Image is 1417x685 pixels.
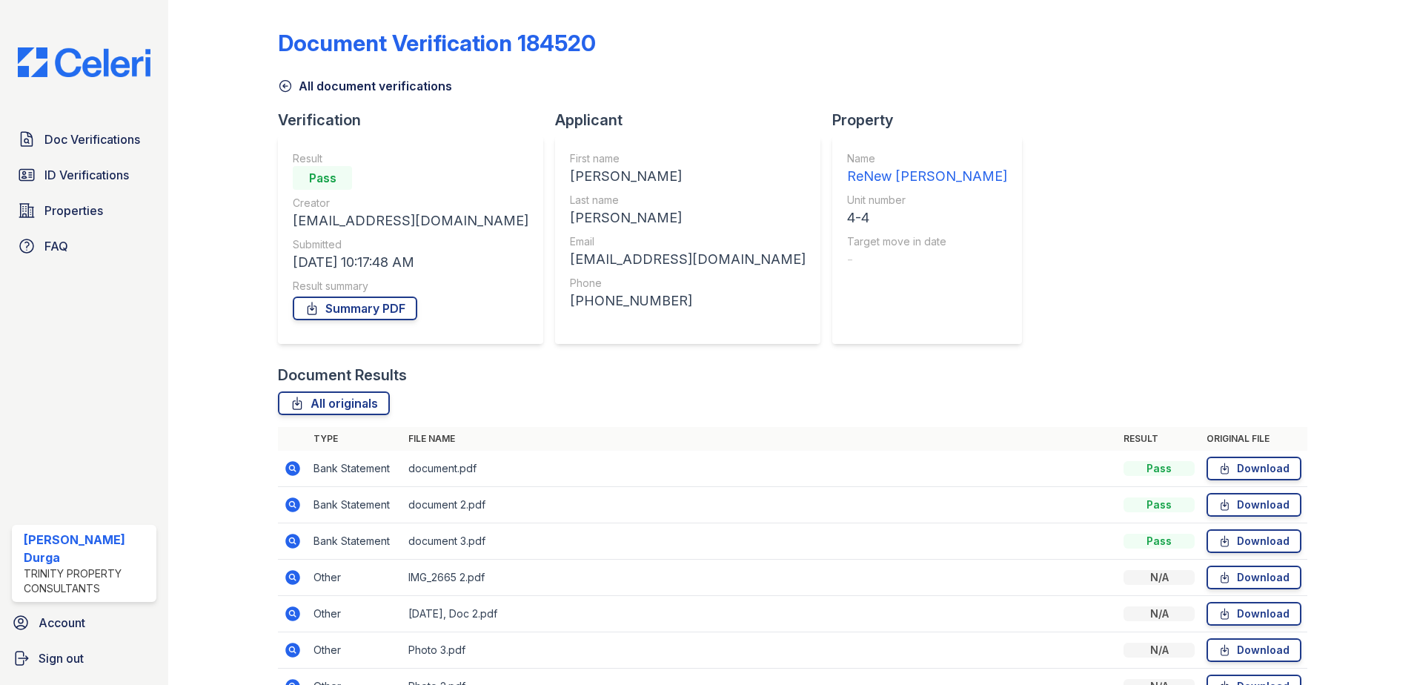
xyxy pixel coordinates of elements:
[308,560,402,596] td: Other
[570,234,806,249] div: Email
[1207,566,1301,589] a: Download
[1118,427,1201,451] th: Result
[402,427,1118,451] th: File name
[847,208,1007,228] div: 4-4
[278,30,596,56] div: Document Verification 184520
[402,596,1118,632] td: [DATE], Doc 2.pdf
[402,632,1118,669] td: Photo 3.pdf
[293,252,528,273] div: [DATE] 10:17:48 AM
[293,297,417,320] a: Summary PDF
[1124,643,1195,658] div: N/A
[570,208,806,228] div: [PERSON_NAME]
[308,596,402,632] td: Other
[570,249,806,270] div: [EMAIL_ADDRESS][DOMAIN_NAME]
[1207,493,1301,517] a: Download
[293,279,528,294] div: Result summary
[570,151,806,166] div: First name
[44,237,68,255] span: FAQ
[847,249,1007,270] div: -
[293,211,528,231] div: [EMAIL_ADDRESS][DOMAIN_NAME]
[293,237,528,252] div: Submitted
[278,110,555,130] div: Verification
[12,231,156,261] a: FAQ
[1207,638,1301,662] a: Download
[278,77,452,95] a: All document verifications
[1207,602,1301,626] a: Download
[1207,529,1301,553] a: Download
[6,608,162,638] a: Account
[24,531,150,566] div: [PERSON_NAME] Durga
[12,125,156,154] a: Doc Verifications
[402,451,1118,487] td: document.pdf
[1124,570,1195,585] div: N/A
[1124,534,1195,549] div: Pass
[24,566,150,596] div: Trinity Property Consultants
[1207,457,1301,480] a: Download
[847,166,1007,187] div: ReNew [PERSON_NAME]
[293,166,352,190] div: Pass
[308,487,402,523] td: Bank Statement
[308,427,402,451] th: Type
[308,523,402,560] td: Bank Statement
[1124,461,1195,476] div: Pass
[39,649,84,667] span: Sign out
[12,196,156,225] a: Properties
[847,193,1007,208] div: Unit number
[847,234,1007,249] div: Target move in date
[293,151,528,166] div: Result
[1201,427,1307,451] th: Original file
[402,523,1118,560] td: document 3.pdf
[6,47,162,77] img: CE_Logo_Blue-a8612792a0a2168367f1c8372b55b34899dd931a85d93a1a3d3e32e68fde9ad4.png
[6,643,162,673] a: Sign out
[293,196,528,211] div: Creator
[12,160,156,190] a: ID Verifications
[278,391,390,415] a: All originals
[832,110,1034,130] div: Property
[570,276,806,291] div: Phone
[44,202,103,219] span: Properties
[570,193,806,208] div: Last name
[570,291,806,311] div: [PHONE_NUMBER]
[44,130,140,148] span: Doc Verifications
[1124,497,1195,512] div: Pass
[44,166,129,184] span: ID Verifications
[555,110,832,130] div: Applicant
[1124,606,1195,621] div: N/A
[39,614,85,632] span: Account
[847,151,1007,187] a: Name ReNew [PERSON_NAME]
[847,151,1007,166] div: Name
[308,451,402,487] td: Bank Statement
[570,166,806,187] div: [PERSON_NAME]
[278,365,407,385] div: Document Results
[308,632,402,669] td: Other
[402,487,1118,523] td: document 2.pdf
[402,560,1118,596] td: IMG_2665 2.pdf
